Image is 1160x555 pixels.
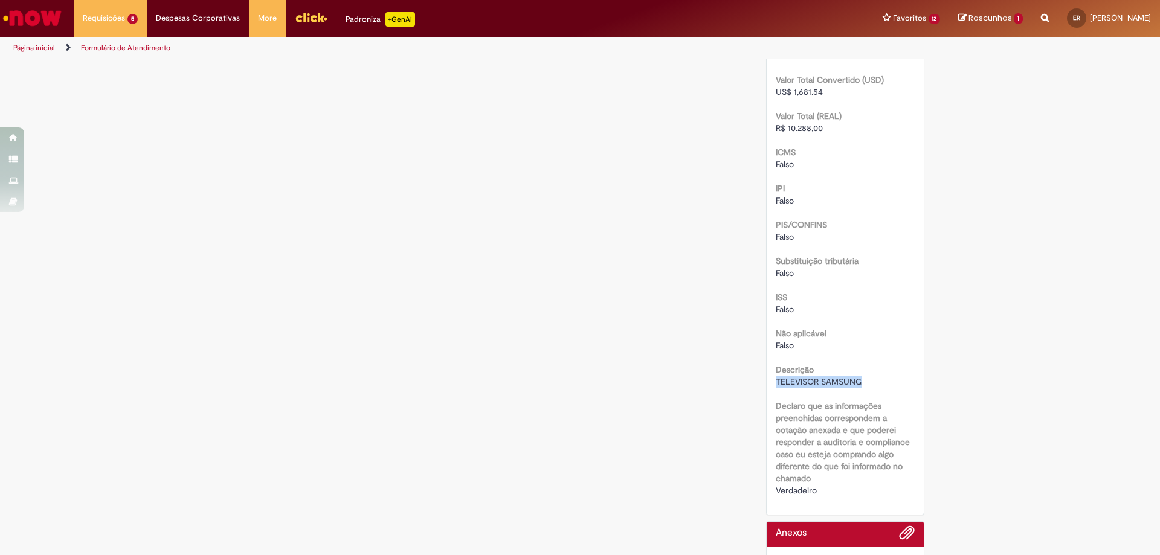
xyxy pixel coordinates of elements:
[899,525,915,547] button: Adicionar anexos
[776,400,910,484] b: Declaro que as informações preenchidas correspondem a cotação anexada e que poderei responder a a...
[9,37,764,59] ul: Trilhas de página
[385,12,415,27] p: +GenAi
[1014,13,1023,24] span: 1
[776,292,787,303] b: ISS
[156,12,240,24] span: Despesas Corporativas
[776,111,842,121] b: Valor Total (REAL)
[776,159,794,170] span: Falso
[893,12,926,24] span: Favoritos
[127,14,138,24] span: 5
[968,12,1012,24] span: Rascunhos
[13,43,55,53] a: Página inicial
[776,123,823,133] span: R$ 10.288,00
[776,328,826,339] b: Não aplicável
[958,13,1023,24] a: Rascunhos
[776,183,785,194] b: IPI
[776,50,797,61] span: 10288
[1090,13,1151,23] span: [PERSON_NAME]
[776,219,827,230] b: PIS/CONFINS
[776,255,859,266] b: Substituição tributária
[81,43,170,53] a: Formulário de Atendimento
[258,12,277,24] span: More
[776,147,796,158] b: ICMS
[1073,14,1080,22] span: ER
[776,268,794,278] span: Falso
[776,340,794,351] span: Falso
[83,12,125,24] span: Requisições
[295,8,327,27] img: click_logo_yellow_360x200.png
[776,364,814,375] b: Descrição
[346,12,415,27] div: Padroniza
[929,14,941,24] span: 12
[776,231,794,242] span: Falso
[776,86,823,97] span: US$ 1,681.54
[776,195,794,206] span: Falso
[776,485,817,496] span: Verdadeiro
[776,304,794,315] span: Falso
[776,74,884,85] b: Valor Total Convertido (USD)
[1,6,63,30] img: ServiceNow
[776,376,862,387] span: TELEVISOR SAMSUNG
[776,528,807,539] h2: Anexos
